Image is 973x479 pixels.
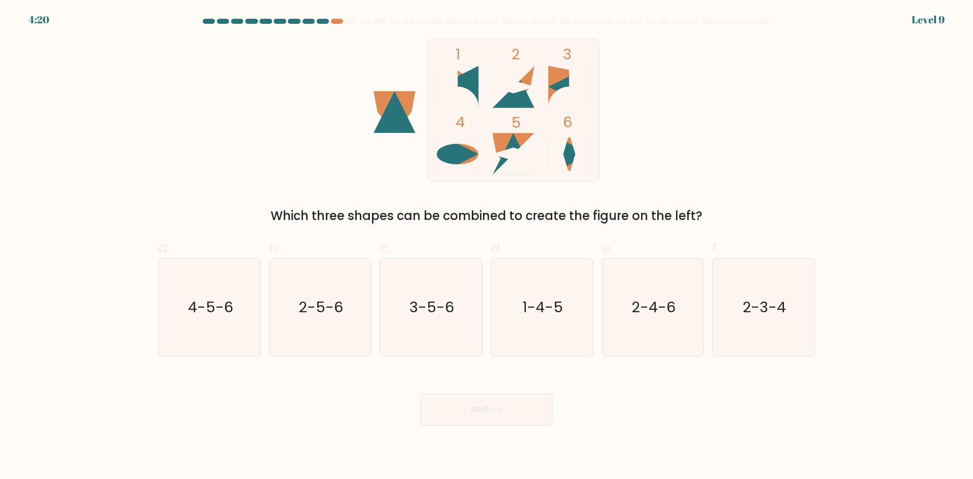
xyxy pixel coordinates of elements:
div: 4:20 [28,12,49,27]
text: 1-4-5 [522,297,563,317]
span: d. [491,238,503,257]
span: e. [602,238,613,257]
tspan: 5 [511,113,521,133]
div: Level 9 [912,12,945,27]
text: 2-5-6 [299,297,344,317]
tspan: 2 [511,44,520,64]
text: 4-5-6 [188,297,233,317]
text: 2-3-4 [743,297,787,317]
tspan: 4 [456,112,465,132]
span: c. [380,238,391,257]
tspan: 6 [563,112,572,132]
tspan: 3 [563,44,572,64]
text: 3-5-6 [410,297,455,317]
button: Next [421,393,552,426]
tspan: 1 [456,44,460,64]
div: Which three shapes can be combined to create the figure on the left? [164,207,809,225]
span: b. [269,238,281,257]
span: f. [712,238,719,257]
text: 2-4-6 [631,297,676,317]
span: a. [158,238,170,257]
